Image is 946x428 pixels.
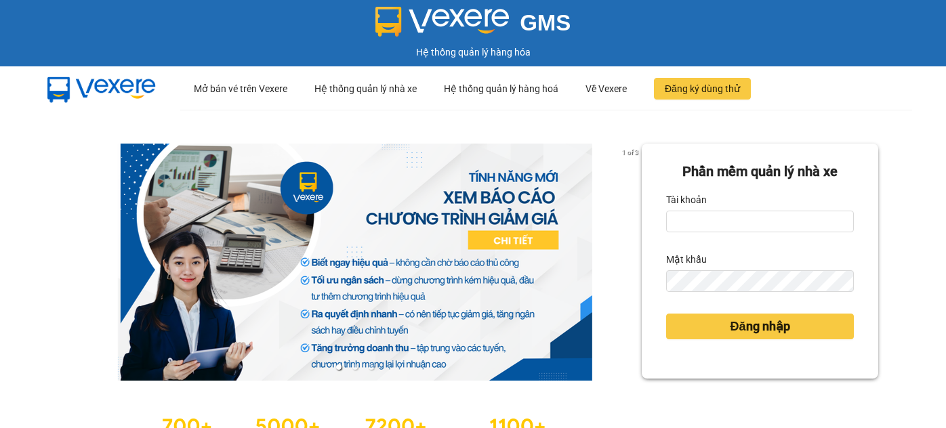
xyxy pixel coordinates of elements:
span: Đăng nhập [731,317,790,336]
input: Mật khẩu [666,270,854,292]
label: Tài khoản [666,189,707,211]
button: previous slide / item [68,144,87,381]
a: GMS [375,20,571,31]
li: slide item 1 [336,364,342,370]
button: Đăng ký dùng thử [654,78,751,100]
li: slide item 2 [352,364,358,370]
input: Tài khoản [666,211,854,232]
div: Về Vexere [585,67,627,110]
div: Phần mềm quản lý nhà xe [666,161,854,182]
img: logo 2 [375,7,510,37]
button: next slide / item [623,144,642,381]
li: slide item 3 [369,364,374,370]
div: Hệ thống quản lý hàng hóa [3,45,943,60]
p: 1 of 3 [618,144,642,161]
div: Hệ thống quản lý hàng hoá [444,67,558,110]
button: Đăng nhập [666,314,854,339]
label: Mật khẩu [666,249,707,270]
img: mbUUG5Q.png [34,66,169,111]
div: Hệ thống quản lý nhà xe [314,67,417,110]
div: Mở bán vé trên Vexere [194,67,287,110]
span: GMS [520,10,571,35]
span: Đăng ký dùng thử [665,81,740,96]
